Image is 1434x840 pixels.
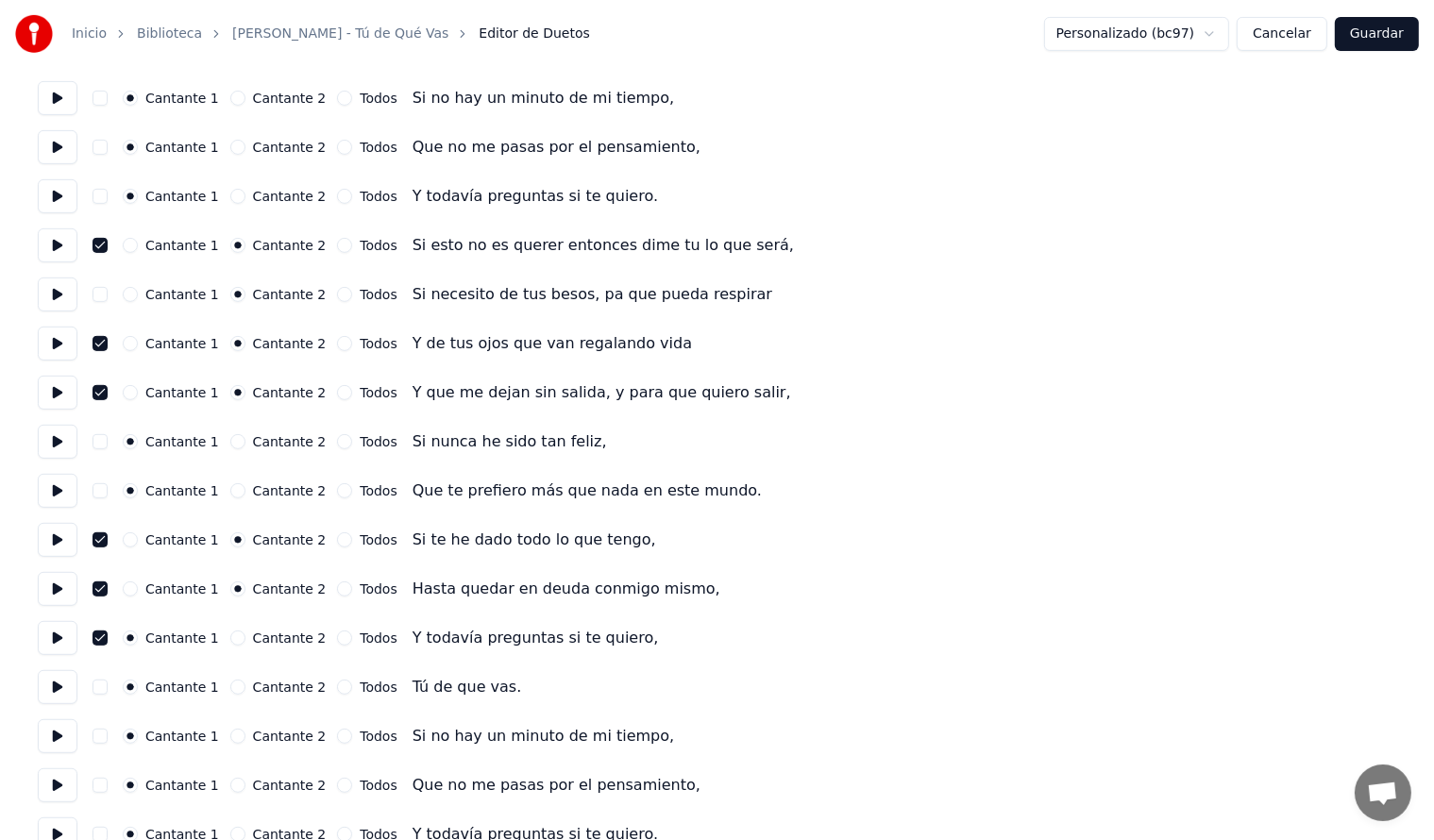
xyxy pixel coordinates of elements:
[253,337,327,350] label: Cantante 2
[253,533,327,546] label: Cantante 2
[413,283,772,306] div: Si necesito de tus besos, pa que pueda respirar
[360,288,396,301] label: Todos
[360,190,396,203] label: Todos
[1237,17,1327,51] button: Cancelar
[360,386,396,399] label: Todos
[253,141,327,154] label: Cantante 2
[413,185,658,208] div: Y todavía preguntas si te quiero.
[1335,17,1419,51] button: Guardar
[413,381,791,404] div: Y que me dejan sin salida, y para que quiero salir,
[253,484,327,497] label: Cantante 2
[145,779,219,792] label: Cantante 1
[145,582,219,596] label: Cantante 1
[145,484,219,497] label: Cantante 1
[145,435,219,448] label: Cantante 1
[253,680,327,694] label: Cantante 2
[413,136,700,159] div: Que no me pasas por el pensamiento,
[253,779,327,792] label: Cantante 2
[253,386,327,399] label: Cantante 2
[360,779,396,792] label: Todos
[413,774,700,797] div: Que no me pasas por el pensamiento,
[413,529,656,551] div: Si te he dado todo lo que tengo,
[360,92,396,105] label: Todos
[360,435,396,448] label: Todos
[413,578,720,600] div: Hasta quedar en deuda conmigo mismo,
[413,479,762,502] div: Que te prefiero más que nada en este mundo.
[145,190,219,203] label: Cantante 1
[360,533,396,546] label: Todos
[253,582,327,596] label: Cantante 2
[360,239,396,252] label: Todos
[360,141,396,154] label: Todos
[15,15,53,53] img: youka
[145,533,219,546] label: Cantante 1
[1355,764,1411,821] a: Chat abierto
[253,435,327,448] label: Cantante 2
[253,239,327,252] label: Cantante 2
[145,92,219,105] label: Cantante 1
[479,25,589,43] span: Editor de Duetos
[413,627,659,649] div: Y todavía preguntas si te quiero,
[253,92,327,105] label: Cantante 2
[137,25,202,43] a: Biblioteca
[145,337,219,350] label: Cantante 1
[360,337,396,350] label: Todos
[253,288,327,301] label: Cantante 2
[253,190,327,203] label: Cantante 2
[413,332,692,355] div: Y de tus ojos que van regalando vida
[145,386,219,399] label: Cantante 1
[145,141,219,154] label: Cantante 1
[253,730,327,743] label: Cantante 2
[72,25,590,43] nav: breadcrumb
[413,234,794,257] div: Si esto no es querer entonces dime tu lo que será,
[145,239,219,252] label: Cantante 1
[145,631,219,645] label: Cantante 1
[145,288,219,301] label: Cantante 1
[413,676,522,698] div: Tú de que vas.
[413,87,674,109] div: Si no hay un minuto de mi tiempo,
[360,582,396,596] label: Todos
[360,484,396,497] label: Todos
[413,725,674,748] div: Si no hay un minuto de mi tiempo,
[145,730,219,743] label: Cantante 1
[413,430,607,453] div: Si nunca he sido tan feliz,
[232,25,448,43] a: [PERSON_NAME] - Tú de Qué Vas
[360,631,396,645] label: Todos
[72,25,107,43] a: Inicio
[360,730,396,743] label: Todos
[145,680,219,694] label: Cantante 1
[360,680,396,694] label: Todos
[253,631,327,645] label: Cantante 2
